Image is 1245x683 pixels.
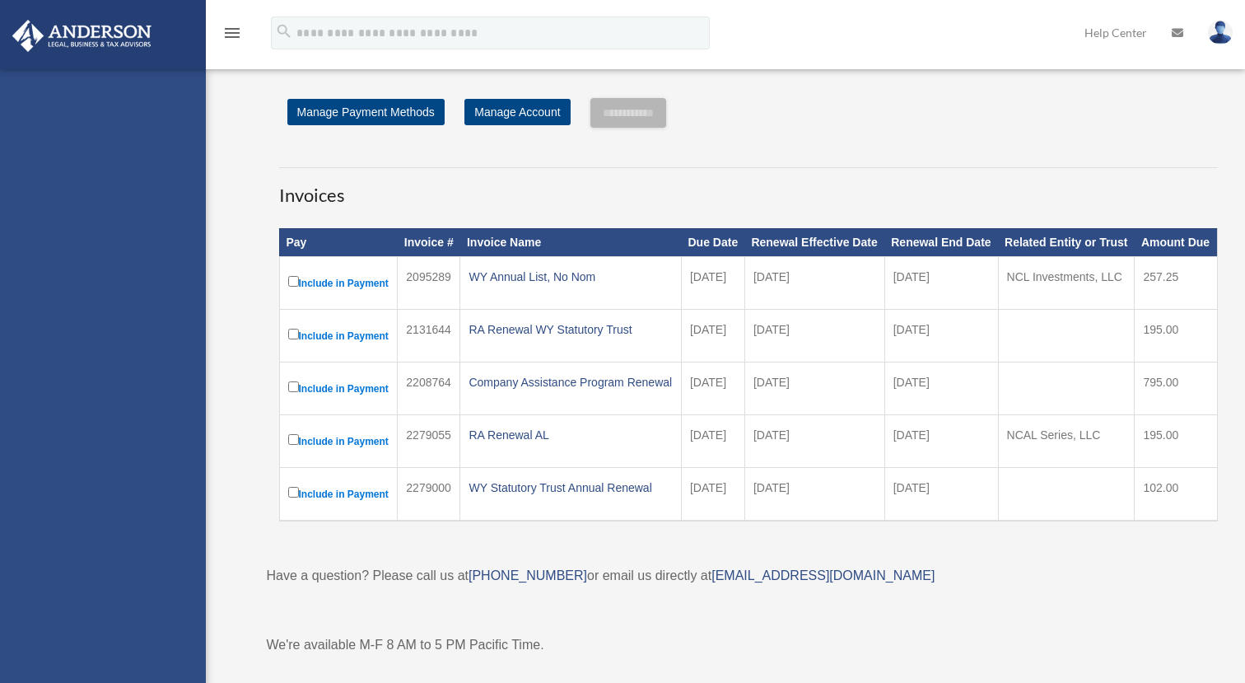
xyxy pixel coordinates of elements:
[998,228,1135,256] th: Related Entity or Trust
[744,467,884,521] td: [DATE]
[711,568,935,582] a: [EMAIL_ADDRESS][DOMAIN_NAME]
[1208,21,1233,44] img: User Pic
[267,564,1230,587] p: Have a question? Please call us at or email us directly at
[288,484,389,504] label: Include in Payment
[398,309,460,362] td: 2131644
[460,228,682,256] th: Invoice Name
[998,414,1135,467] td: NCAL Series, LLC
[1135,256,1217,309] td: 257.25
[1135,228,1217,256] th: Amount Due
[884,467,998,521] td: [DATE]
[744,228,884,256] th: Renewal Effective Date
[398,362,460,414] td: 2208764
[288,325,389,346] label: Include in Payment
[1135,309,1217,362] td: 195.00
[288,487,299,498] input: Include in Payment
[1135,467,1217,521] td: 102.00
[681,414,744,467] td: [DATE]
[279,167,1218,208] h3: Invoices
[288,431,389,451] label: Include in Payment
[469,423,673,447] div: RA Renewal AL
[222,29,242,43] a: menu
[998,256,1135,309] td: NCL Investments, LLC
[884,256,998,309] td: [DATE]
[7,20,156,52] img: Anderson Advisors Platinum Portal
[288,273,389,293] label: Include in Payment
[288,329,299,339] input: Include in Payment
[267,634,1230,657] p: We're available M-F 8 AM to 5 PM Pacific Time.
[398,414,460,467] td: 2279055
[275,22,293,40] i: search
[884,228,998,256] th: Renewal End Date
[469,265,673,288] div: WY Annual List, No Nom
[744,414,884,467] td: [DATE]
[469,568,587,582] a: [PHONE_NUMBER]
[681,467,744,521] td: [DATE]
[279,228,398,256] th: Pay
[744,256,884,309] td: [DATE]
[464,99,570,125] a: Manage Account
[288,276,299,287] input: Include in Payment
[681,228,744,256] th: Due Date
[681,362,744,414] td: [DATE]
[398,228,460,256] th: Invoice #
[288,381,299,392] input: Include in Payment
[681,256,744,309] td: [DATE]
[288,434,299,445] input: Include in Payment
[884,309,998,362] td: [DATE]
[469,476,673,499] div: WY Statutory Trust Annual Renewal
[469,371,673,394] div: Company Assistance Program Renewal
[884,362,998,414] td: [DATE]
[681,309,744,362] td: [DATE]
[288,378,389,399] label: Include in Payment
[398,467,460,521] td: 2279000
[1135,414,1217,467] td: 195.00
[469,318,673,341] div: RA Renewal WY Statutory Trust
[884,414,998,467] td: [DATE]
[398,256,460,309] td: 2095289
[222,23,242,43] i: menu
[287,99,445,125] a: Manage Payment Methods
[744,309,884,362] td: [DATE]
[744,362,884,414] td: [DATE]
[1135,362,1217,414] td: 795.00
